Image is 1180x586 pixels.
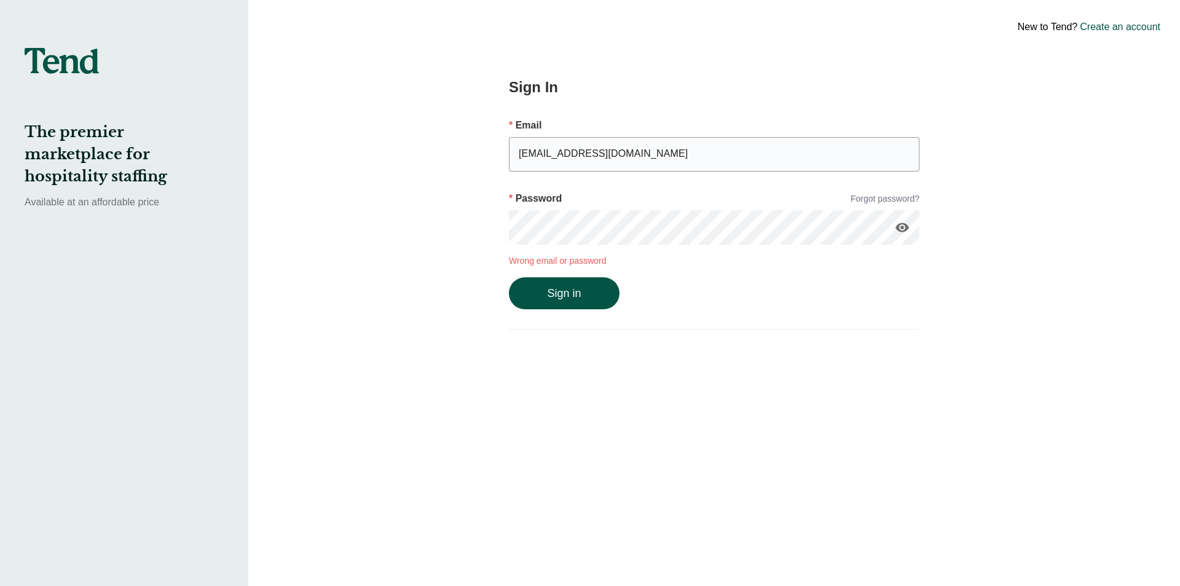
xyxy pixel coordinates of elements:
img: tend-logo [25,48,99,74]
p: Wrong email or password [509,255,919,267]
h2: Sign In [509,76,919,98]
h2: The premier marketplace for hospitality staffing [25,121,224,188]
a: Create an account [1080,20,1160,34]
i: visibility [895,220,910,235]
p: Email [509,118,919,133]
button: Sign in [509,277,619,309]
a: Forgot password? [851,192,919,205]
p: Password [509,191,562,206]
p: Available at an affordable price [25,195,224,210]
